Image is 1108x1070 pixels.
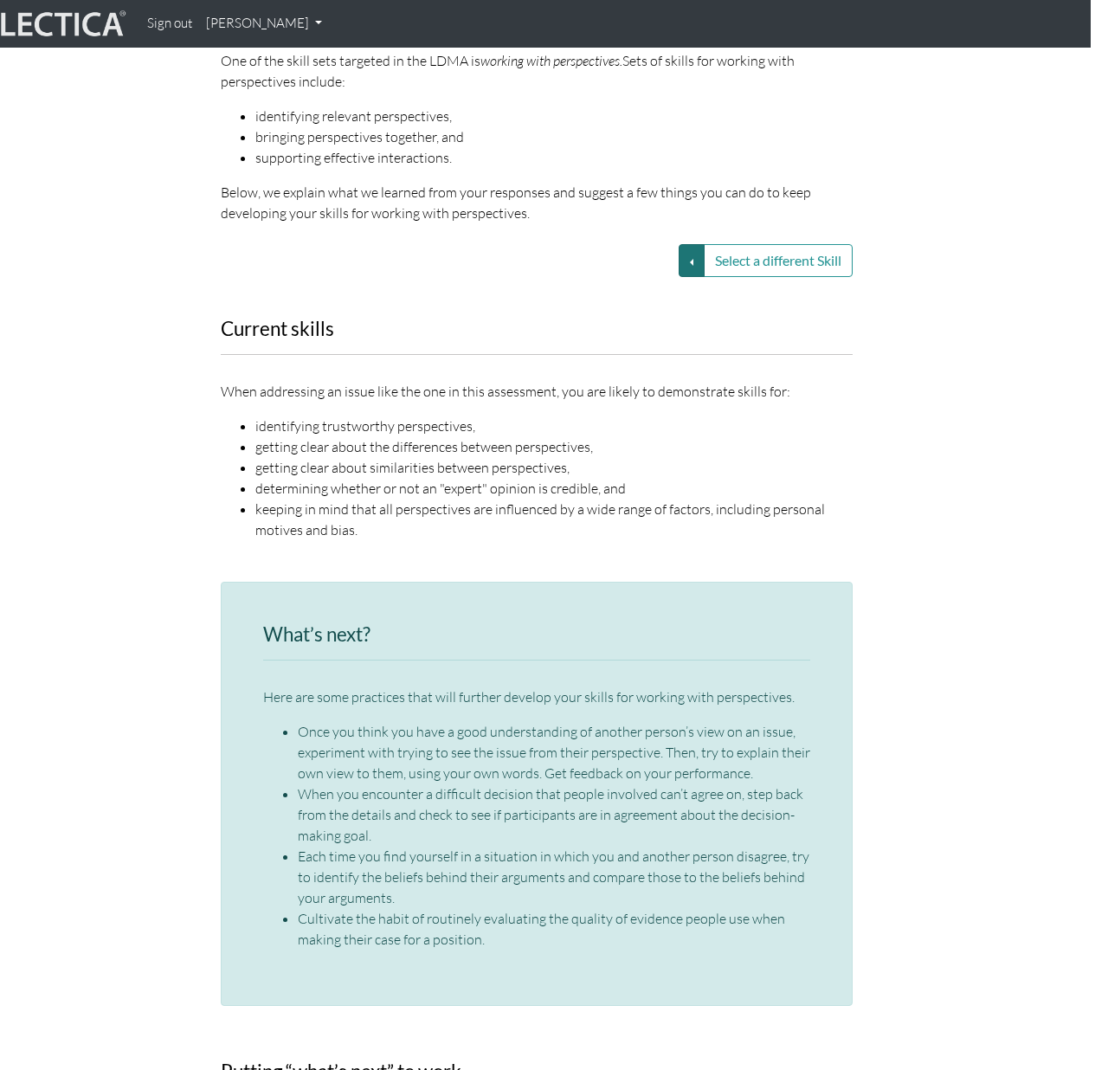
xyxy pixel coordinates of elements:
p: Here are some practices that will further develop your skills for working with perspectives. [263,686,810,707]
h3: Current skills [221,319,853,340]
li: supporting effective interactions. [255,147,853,168]
li: When you encounter a difficult decision that people involved can’t agree on, step back from the d... [298,783,810,846]
em: working with perspectives. [480,52,622,69]
p: Below, we explain what we learned from your responses and suggest a few things you can do to keep... [221,182,853,223]
h3: What’s next? [263,624,810,646]
p: When addressing an issue like the one in this assessment, you are likely to demonstrate skills for: [221,381,853,402]
li: determining whether or not an "expert" opinion is credible, and [255,478,853,499]
li: bringing perspectives together, and [255,126,853,147]
a: [PERSON_NAME] [199,7,329,41]
a: Sign out [140,7,199,41]
li: keeping in mind that all perspectives are influenced by a wide range of factors, including person... [255,499,853,540]
p: One of the skill sets targeted in the LDMA is Sets of skills for working with perspectives include: [221,50,853,92]
li: Each time you find yourself in a situation in which you and another person disagree, try to ident... [298,846,810,908]
li: getting clear about similarities between perspectives, [255,457,853,478]
li: Cultivate the habit of routinely evaluating the quality of evidence people use when making their ... [298,908,810,950]
li: getting clear about the differences between perspectives, [255,436,853,457]
li: identifying trustworthy perspectives, [255,416,853,436]
button: Select a different Skill [704,244,853,277]
li: identifying relevant perspectives, [255,106,853,126]
li: Once you think you have a good understanding of another person’s view on an issue, experiment wit... [298,721,810,783]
